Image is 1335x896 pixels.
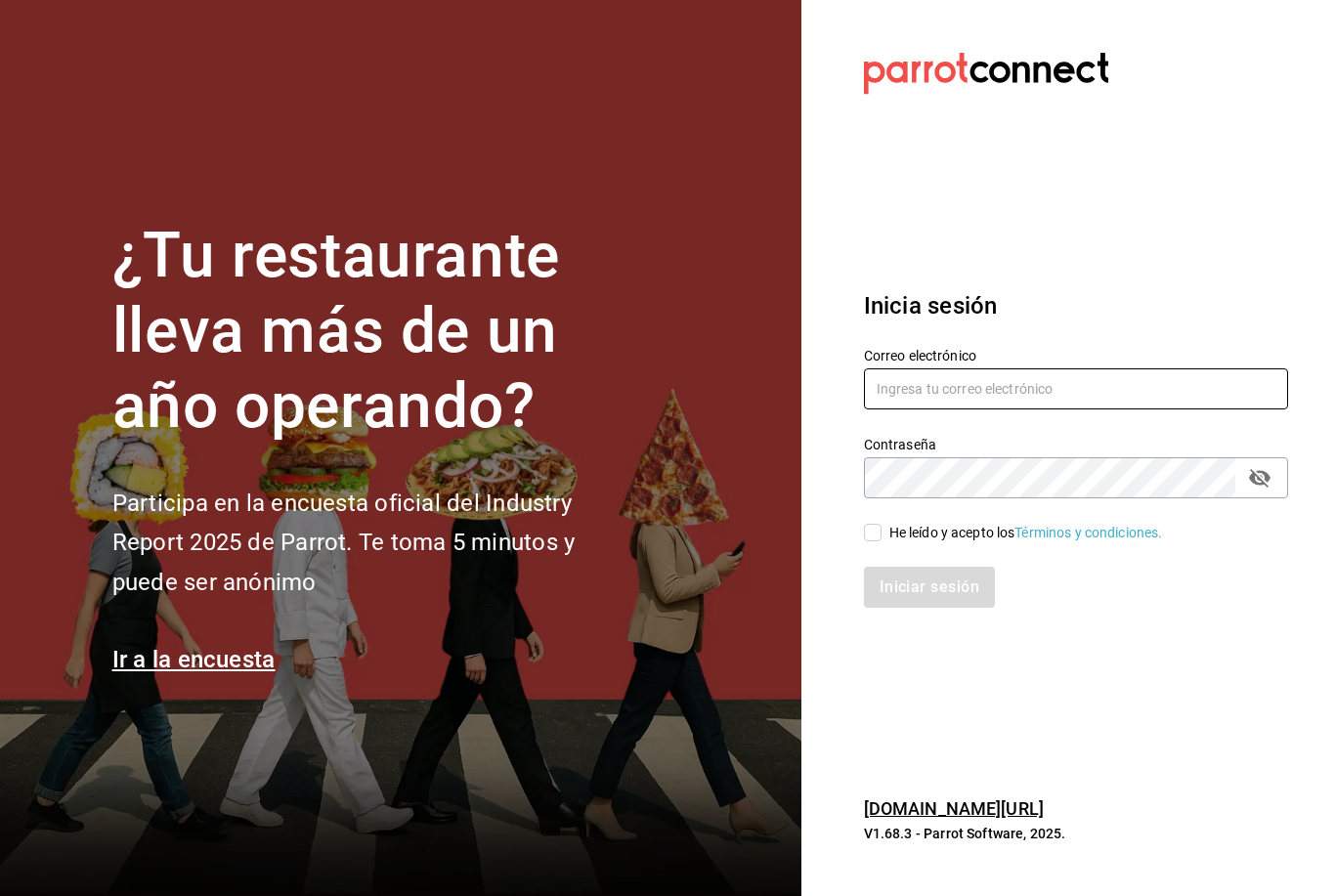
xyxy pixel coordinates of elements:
input: Ingresa tu correo electrónico [864,368,1288,409]
label: Contraseña [864,438,1288,451]
h1: ¿Tu restaurante lleva más de un año operando? [112,219,640,444]
button: passwordField [1243,461,1276,494]
p: V1.68.3 - Parrot Software, 2025. [864,824,1288,843]
a: Ir a la encuesta [112,646,276,673]
a: [DOMAIN_NAME][URL] [864,798,1044,819]
a: Términos y condiciones. [1014,525,1162,540]
h2: Participa en la encuesta oficial del Industry Report 2025 de Parrot. Te toma 5 minutos y puede se... [112,484,640,603]
label: Correo electrónico [864,349,1288,363]
div: He leído y acepto los [889,523,1163,543]
h3: Inicia sesión [864,288,1288,323]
